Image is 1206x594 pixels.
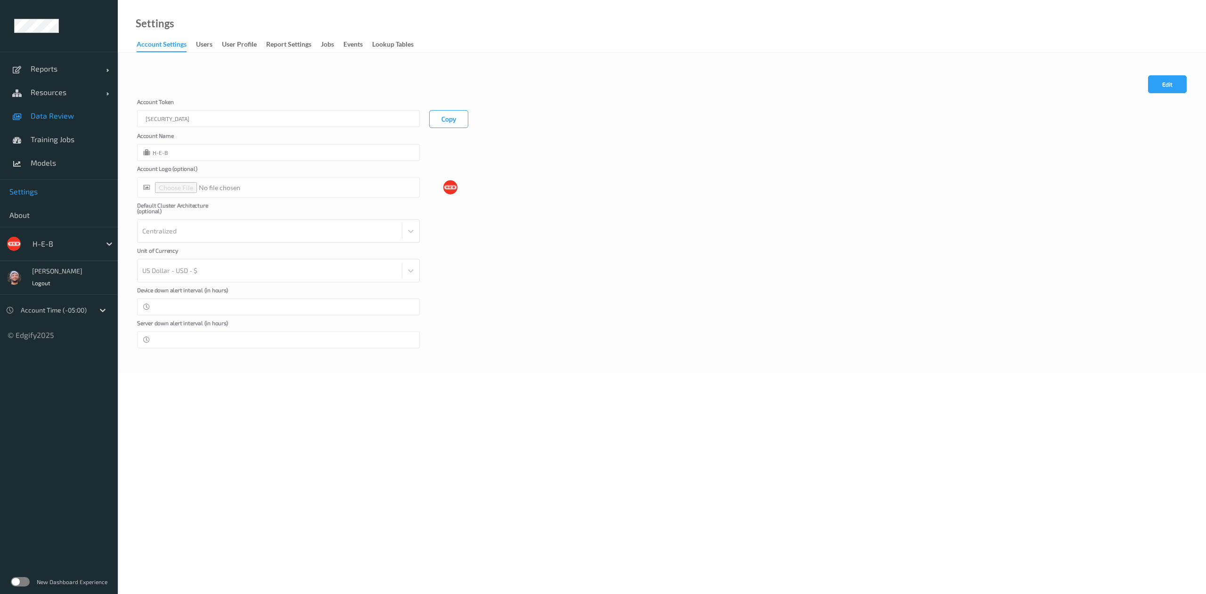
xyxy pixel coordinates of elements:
label: Account Logo (optional) [137,166,231,177]
a: Account Settings [137,38,196,52]
label: Account Name [137,133,231,144]
a: users [196,38,222,51]
a: Jobs [321,38,343,51]
a: events [343,38,372,51]
a: Lookup Tables [372,38,423,51]
div: events [343,40,363,51]
div: Account Settings [137,40,187,52]
label: Device down alert interval (in hours) [137,287,231,298]
div: Lookup Tables [372,40,414,51]
label: Unit of Currency [137,248,231,259]
button: Copy [429,110,468,128]
button: Edit [1148,75,1187,93]
div: Report Settings [266,40,311,51]
a: Report Settings [266,38,321,51]
a: User Profile [222,38,266,51]
label: Server down alert interval (in hours) [137,320,231,331]
label: Default Cluster Architecture (optional) [137,202,231,219]
div: User Profile [222,40,257,51]
a: Settings [136,19,174,28]
div: users [196,40,212,51]
label: Account Token [137,99,231,110]
div: Jobs [321,40,334,51]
